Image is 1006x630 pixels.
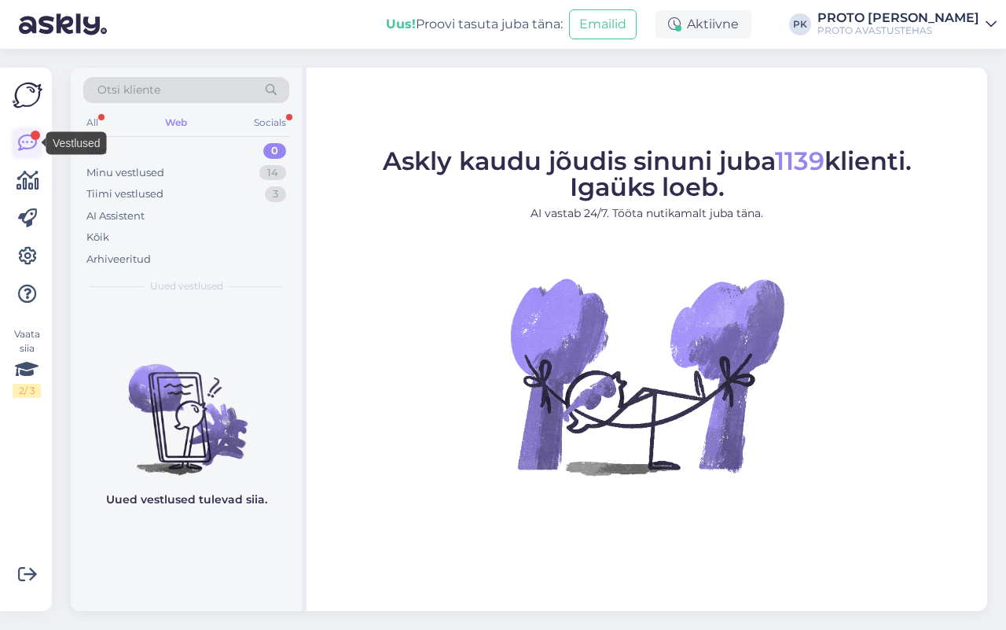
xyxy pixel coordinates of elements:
[46,132,107,155] div: Vestlused
[86,186,163,202] div: Tiimi vestlused
[86,208,145,224] div: AI Assistent
[265,186,286,202] div: 3
[505,234,788,518] img: No Chat active
[97,82,160,98] span: Otsi kliente
[789,13,811,35] div: PK
[86,230,109,245] div: Kõik
[817,24,979,37] div: PROTO AVASTUSTEHAS
[13,327,41,398] div: Vaata siia
[251,112,289,133] div: Socials
[383,146,912,202] span: Askly kaudu jõudis sinuni juba klienti. Igaüks loeb.
[13,80,42,110] img: Askly Logo
[569,9,637,39] button: Emailid
[383,205,912,222] p: AI vastab 24/7. Tööta nutikamalt juba täna.
[259,165,286,181] div: 14
[775,146,824,176] span: 1139
[817,12,979,24] div: PROTO [PERSON_NAME]
[162,112,190,133] div: Web
[71,336,302,477] img: No chats
[13,384,41,398] div: 2 / 3
[83,112,101,133] div: All
[263,143,286,159] div: 0
[817,12,997,37] a: PROTO [PERSON_NAME]PROTO AVASTUSTEHAS
[386,15,563,34] div: Proovi tasuta juba täna:
[86,165,164,181] div: Minu vestlused
[150,279,223,293] span: Uued vestlused
[386,17,416,31] b: Uus!
[106,492,267,508] p: Uued vestlused tulevad siia.
[655,10,751,39] div: Aktiivne
[86,252,151,267] div: Arhiveeritud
